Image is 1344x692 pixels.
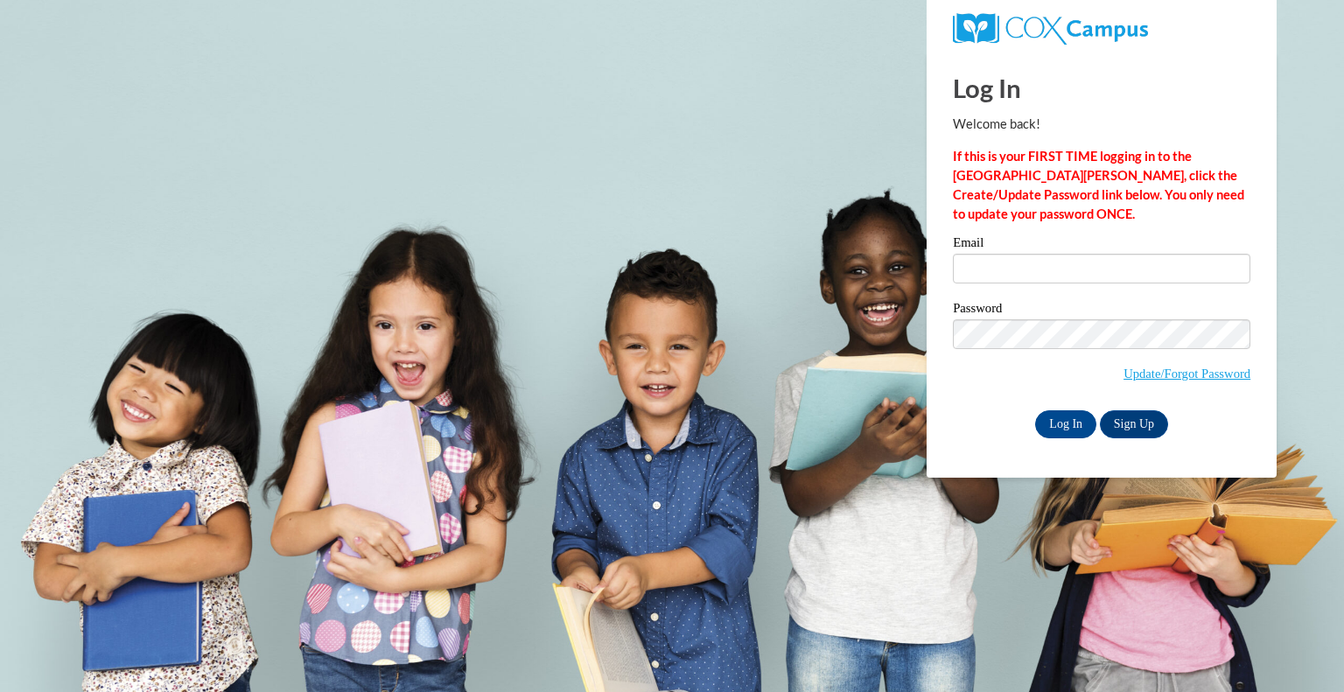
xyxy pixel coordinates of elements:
a: Sign Up [1100,410,1168,438]
input: Log In [1035,410,1096,438]
strong: If this is your FIRST TIME logging in to the [GEOGRAPHIC_DATA][PERSON_NAME], click the Create/Upd... [953,149,1244,221]
label: Password [953,302,1250,319]
img: COX Campus [953,13,1148,45]
label: Email [953,236,1250,254]
a: COX Campus [953,20,1148,35]
h1: Log In [953,70,1250,106]
a: Update/Forgot Password [1123,367,1250,381]
p: Welcome back! [953,115,1250,134]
